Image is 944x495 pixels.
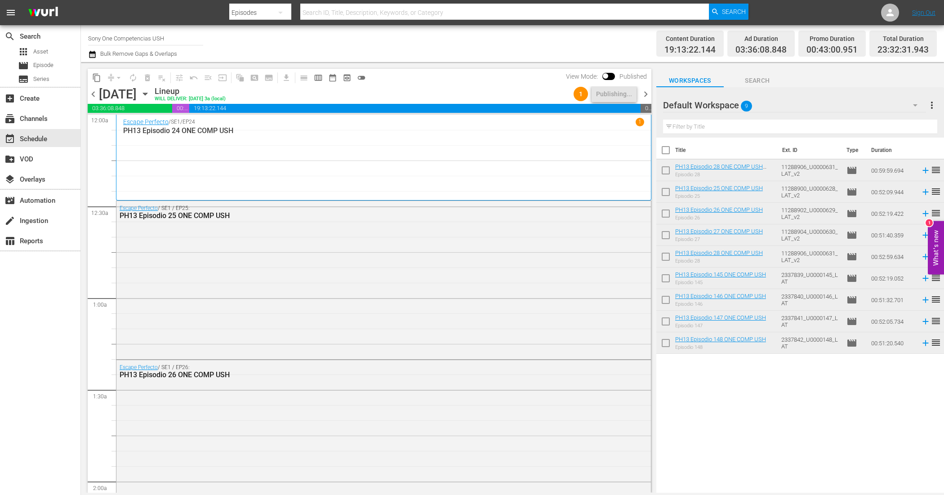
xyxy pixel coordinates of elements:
[201,71,215,85] span: Fill episodes with ad slates
[4,215,15,226] span: Ingestion
[735,45,787,55] span: 03:36:08.848
[846,230,857,241] span: Episode
[846,165,857,176] span: Episode
[868,268,917,289] td: 00:52:19.052
[294,69,311,86] span: Day Calendar View
[841,138,866,163] th: Type
[187,71,201,85] span: Revert to Primary Episode
[868,224,917,246] td: 00:51:40.359
[931,294,941,305] span: reorder
[778,332,842,354] td: 2337842_U0000148_LAT
[189,104,641,113] span: 19:13:22.144
[868,181,917,203] td: 00:52:09.944
[931,186,941,197] span: reorder
[99,50,177,57] span: Bulk Remove Gaps & Overlaps
[868,246,917,268] td: 00:52:59.634
[328,73,337,82] span: date_range_outlined
[276,69,294,86] span: Download as CSV
[926,94,937,116] button: more_vert
[18,60,29,71] span: Episode
[120,205,598,220] div: / SE1 / EP25:
[778,160,842,181] td: 11288906_U0000631_LAT_v2
[4,154,15,165] span: VOD
[4,93,15,104] span: Create
[921,273,931,283] svg: Add to Schedule
[724,75,791,86] span: Search
[846,187,857,197] span: Episode
[4,236,15,246] span: Reports
[931,337,941,348] span: reorder
[921,317,931,326] svg: Add to Schedule
[675,314,766,321] a: PH13 Episodio 147 ONE COMP USH
[777,138,841,163] th: Ext. ID
[868,311,917,332] td: 00:52:05.734
[4,174,15,185] span: Overlays
[877,32,929,45] div: Total Duration
[778,203,842,224] td: 11288902_U0000629_LAT_v2
[675,344,766,350] div: Episodio 148
[921,338,931,348] svg: Add to Schedule
[574,90,588,98] span: 1
[675,185,763,192] a: PH13 Episodio 25 ONE COMP USH
[325,71,340,85] span: Month Calendar View
[172,104,189,113] span: 00:43:00.951
[806,32,858,45] div: Promo Duration
[846,316,857,327] span: Episode
[675,271,766,278] a: PH13 Episodio 145 ONE COMP USH
[561,73,602,80] span: View Mode:
[778,224,842,246] td: 11288904_U0000630_LAT_v2
[868,332,917,354] td: 00:51:20.540
[18,46,29,57] span: Asset
[675,301,766,307] div: Episodio 146
[778,268,842,289] td: 2337839_U0000145_LAT
[120,211,598,220] div: PH13 Episodio 25 ONE COMP USH
[675,163,766,177] a: PH13 Episodio 28 ONE COMP USH RELLENO
[846,208,857,219] span: Episode
[675,236,763,242] div: Episodio 27
[4,31,15,42] span: Search
[846,273,857,284] span: Episode
[663,93,926,118] div: Default Workspace
[123,118,169,125] a: Escape Perfecto
[155,86,226,96] div: Lineup
[722,4,746,20] span: Search
[92,73,101,82] span: content_copy
[120,370,598,379] div: PH13 Episodio 26 ONE COMP USH
[120,205,158,211] a: Escape Perfecto
[675,323,766,329] div: Episodio 147
[921,295,931,305] svg: Add to Schedule
[357,73,366,82] span: toggle_off
[868,160,917,181] td: 00:59:59.694
[104,71,126,85] span: Remove Gaps & Overlaps
[123,126,644,135] p: PH13 Episodio 24 ONE COMP USH
[675,228,763,235] a: PH13 Episodio 27 ONE COMP USH
[33,75,49,84] span: Series
[921,165,931,175] svg: Add to Schedule
[89,71,104,85] span: Copy Lineup
[931,272,941,283] span: reorder
[88,104,172,113] span: 03:36:08.848
[247,71,262,85] span: Create Search Block
[778,311,842,332] td: 2337841_U0000147_LAT
[675,280,766,285] div: Episodio 145
[926,100,937,111] span: more_vert
[155,96,226,102] div: WILL DELIVER: [DATE] 3a (local)
[675,138,777,163] th: Title
[169,119,171,125] p: /
[33,61,53,70] span: Episode
[311,71,325,85] span: Week Calendar View
[640,89,651,100] span: chevron_right
[340,71,354,85] span: View Backup
[664,45,716,55] span: 19:13:22.144
[215,71,230,85] span: Update Metadata from Key Asset
[675,215,763,221] div: Episodio 26
[912,9,935,16] a: Sign Out
[314,73,323,82] span: calendar_view_week_outlined
[615,73,651,80] span: Published
[846,338,857,348] span: Episode
[664,32,716,45] div: Content Duration
[4,134,15,144] span: Schedule
[596,86,632,102] div: Publishing...
[868,203,917,224] td: 00:52:19.422
[675,172,775,178] div: Episodio 28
